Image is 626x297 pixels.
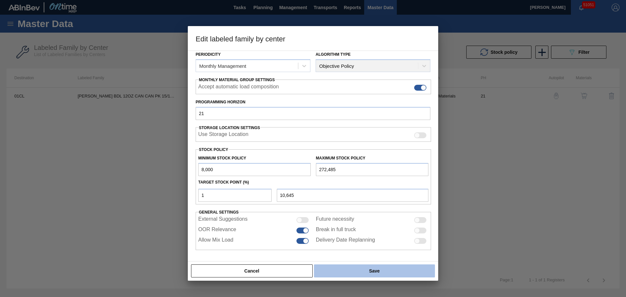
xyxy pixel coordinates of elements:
[198,216,247,224] label: External Suggestions
[198,180,249,185] label: Target Stock Point (%)
[316,216,354,224] label: Future necessity
[199,78,275,82] span: Monthly Material Group Settings
[198,84,279,92] label: Accept automatic load composition
[198,131,248,139] label: When enabled, the system will display stocks from different storage locations.
[199,63,246,69] div: Monthly Management
[316,156,365,160] label: Maximum Stock Policy
[199,210,239,215] span: General settings
[199,126,260,130] span: Storage Location Settings
[316,52,350,57] label: Algorithm Type
[196,52,221,57] label: Periodicity
[191,264,313,277] button: Cancel
[188,26,438,51] h3: Edit labeled family by center
[196,97,430,107] label: Programming Horizon
[198,156,246,160] label: Minimum Stock Policy
[198,227,236,234] label: OOR Relevance
[316,227,356,234] label: Break in full truck
[316,237,375,245] label: Delivery Date Replanning
[314,264,435,277] button: Save
[198,237,233,245] label: Allow Mix Load
[199,147,228,152] label: Stock Policy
